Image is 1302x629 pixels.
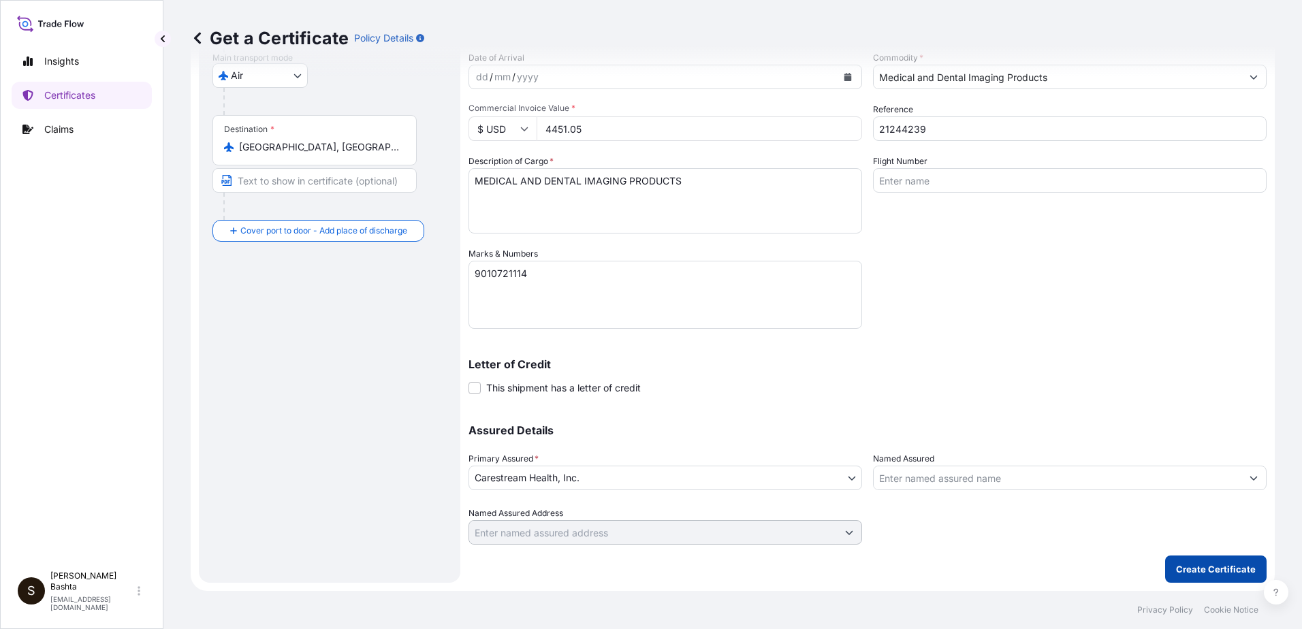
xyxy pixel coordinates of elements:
[354,31,413,45] p: Policy Details
[224,124,274,135] div: Destination
[1241,466,1266,490] button: Show suggestions
[469,247,538,261] label: Marks & Numbers
[486,381,641,395] span: This shipment has a letter of credit
[212,168,417,193] input: Text to appear on certificate
[1241,65,1266,89] button: Show suggestions
[873,116,1267,141] input: Enter booking reference
[873,168,1267,193] input: Enter name
[512,69,515,85] div: /
[490,69,493,85] div: /
[469,520,837,545] input: Named Assured Address
[469,155,554,168] label: Description of Cargo
[239,140,400,154] input: Destination
[469,359,1267,370] p: Letter of Credit
[874,65,1241,89] input: Type to search commodity
[191,27,349,49] p: Get a Certificate
[475,471,579,485] span: Carestream Health, Inc.
[837,66,859,88] button: Calendar
[873,155,927,168] label: Flight Number
[44,88,95,102] p: Certificates
[493,69,512,85] div: month,
[469,506,563,520] label: Named Assured Address
[27,584,35,598] span: S
[537,116,862,141] input: Enter amount
[240,224,407,238] span: Cover port to door - Add place of discharge
[1176,562,1256,576] p: Create Certificate
[873,452,934,466] label: Named Assured
[44,54,79,68] p: Insights
[44,123,74,136] p: Claims
[12,116,152,143] a: Claims
[50,595,135,611] p: [EMAIL_ADDRESS][DOMAIN_NAME]
[515,69,540,85] div: year,
[469,452,539,466] span: Primary Assured
[469,425,1267,436] p: Assured Details
[1204,604,1258,615] a: Cookie Notice
[1165,555,1267,583] button: Create Certificate
[469,466,862,490] button: Carestream Health, Inc.
[12,48,152,75] a: Insights
[837,520,861,545] button: Show suggestions
[475,69,490,85] div: day,
[12,82,152,109] a: Certificates
[873,103,913,116] label: Reference
[874,466,1241,490] input: Assured Name
[469,103,862,114] span: Commercial Invoice Value
[212,220,424,242] button: Cover port to door - Add place of discharge
[1137,604,1193,615] a: Privacy Policy
[50,570,135,592] p: [PERSON_NAME] Bashta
